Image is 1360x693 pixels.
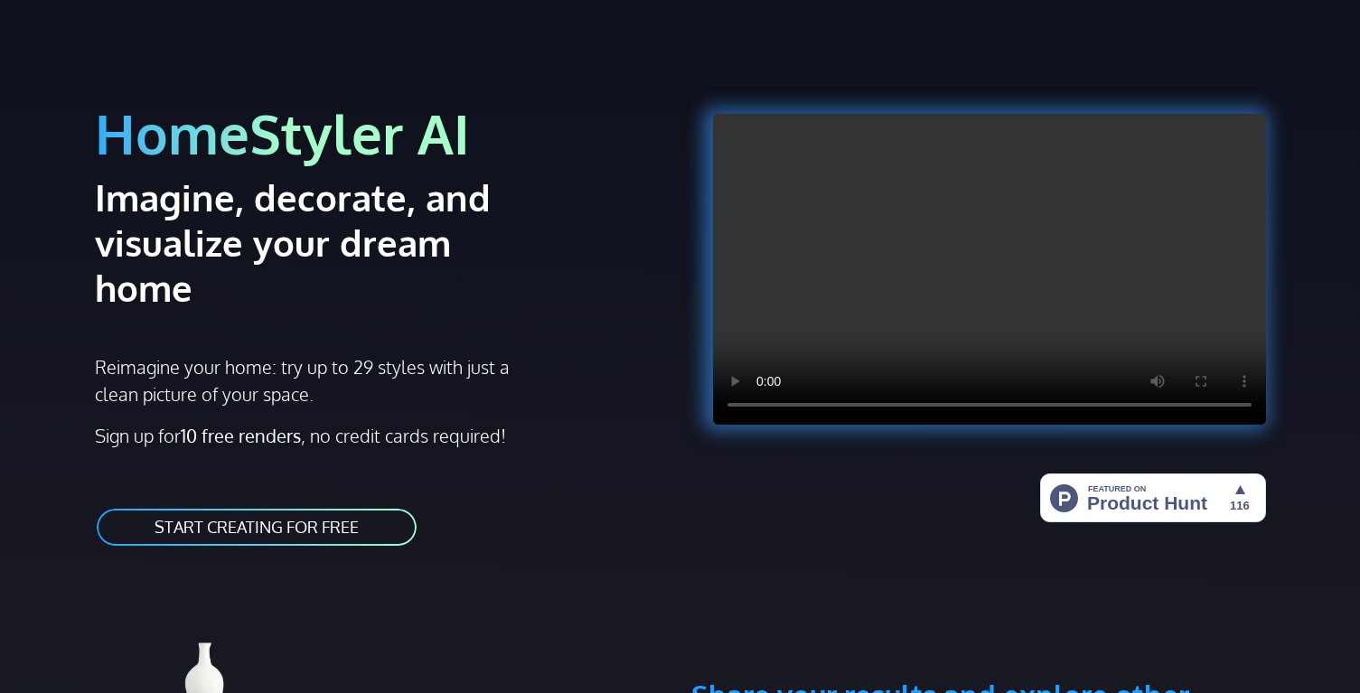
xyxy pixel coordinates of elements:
[95,422,670,449] p: Sign up for , no credit cards required!
[95,353,526,407] p: Reimagine your home: try up to 29 styles with just a clean picture of your space.
[1040,473,1266,522] img: HomeStyler AI - Interior Design Made Easy: One Click to Your Dream Home | Product Hunt
[95,99,670,167] h1: HomeStyler AI
[95,174,555,310] h2: Imagine, decorate, and visualize your dream home
[181,424,301,447] strong: 10 free renders
[95,507,418,548] a: START CREATING FOR FREE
